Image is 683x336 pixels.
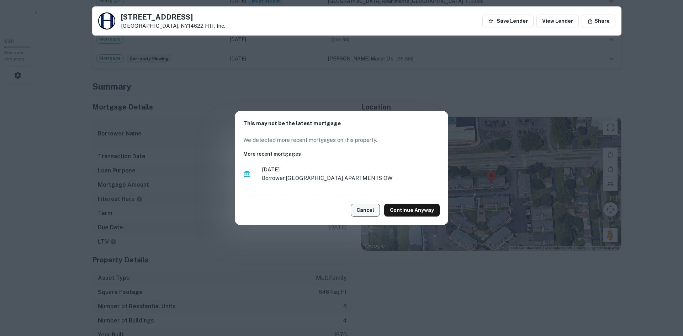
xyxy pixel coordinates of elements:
button: Save Lender [482,15,534,27]
a: View Lender [536,15,579,27]
button: Cancel [351,204,380,217]
a: Hff, Inc. [205,23,225,29]
button: Continue Anyway [384,204,440,217]
iframe: Chat Widget [647,279,683,313]
p: [GEOGRAPHIC_DATA], NY14622 [121,23,225,29]
p: We detected more recent mortgages on this property. [243,136,440,144]
p: Borrower: [GEOGRAPHIC_DATA] APARTMENTS OW [262,174,440,182]
button: Share [582,15,615,27]
h2: This may not be the latest mortgage [235,111,448,136]
h5: [STREET_ADDRESS] [121,14,225,21]
h6: More recent mortgages [243,150,440,158]
span: [DATE] [262,165,440,174]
